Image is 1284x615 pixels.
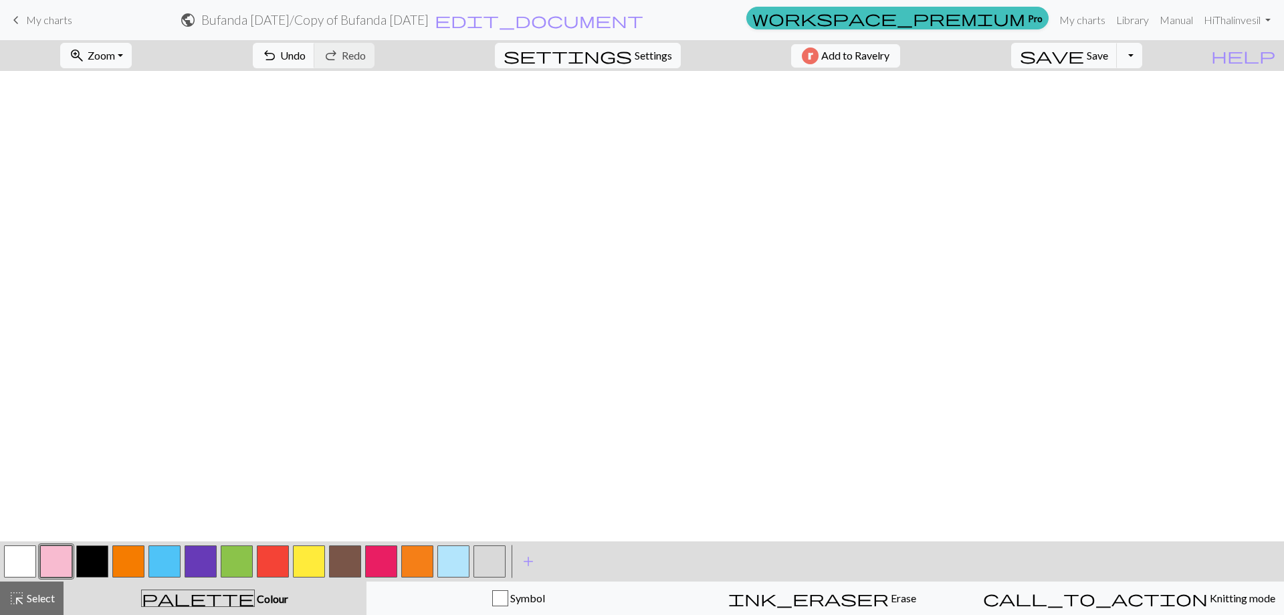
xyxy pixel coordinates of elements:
span: help [1211,46,1275,65]
span: Add to Ravelry [821,48,889,64]
span: Symbol [508,592,545,604]
img: Ravelry [802,48,819,64]
span: add [520,552,536,571]
span: Select [25,592,55,604]
span: Save [1087,49,1108,62]
button: Save [1011,43,1117,68]
span: public [180,11,196,29]
button: SettingsSettings [495,43,681,68]
a: Pro [746,7,1049,29]
span: call_to_action [983,589,1208,608]
button: Erase [670,582,974,615]
a: Manual [1154,7,1198,33]
h2: Bufanda [DATE] / Copy of Bufanda [DATE] [201,12,429,27]
button: Undo [253,43,315,68]
i: Settings [504,48,632,64]
span: My charts [26,13,72,26]
span: workspace_premium [752,9,1025,27]
a: Library [1111,7,1154,33]
span: Knitting mode [1208,592,1275,604]
a: My charts [8,9,72,31]
span: Erase [889,592,916,604]
span: palette [142,589,254,608]
button: Colour [64,582,366,615]
span: ink_eraser [728,589,889,608]
button: Zoom [60,43,132,68]
span: Zoom [88,49,115,62]
span: Settings [635,48,672,64]
span: undo [261,46,278,65]
a: My charts [1054,7,1111,33]
span: save [1020,46,1084,65]
span: highlight_alt [9,589,25,608]
a: HiThalinvesil [1198,7,1276,33]
span: settings [504,46,632,65]
span: keyboard_arrow_left [8,11,24,29]
button: Add to Ravelry [791,44,900,68]
span: edit_document [435,11,643,29]
button: Symbol [366,582,671,615]
span: Colour [255,592,288,605]
span: Undo [280,49,306,62]
button: Knitting mode [974,582,1284,615]
span: zoom_in [69,46,85,65]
